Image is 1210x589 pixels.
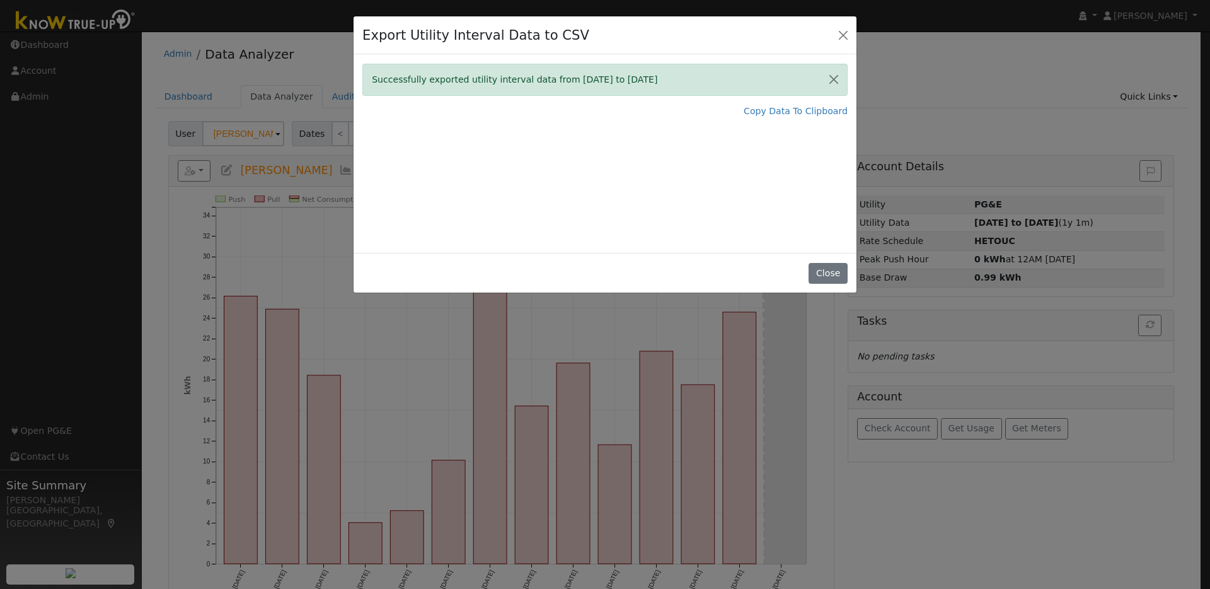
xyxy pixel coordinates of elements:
button: Close [834,26,852,44]
div: Successfully exported utility interval data from [DATE] to [DATE] [362,64,848,96]
h4: Export Utility Interval Data to CSV [362,25,589,45]
a: Copy Data To Clipboard [744,105,848,118]
button: Close [809,263,847,284]
button: Close [821,64,847,95]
